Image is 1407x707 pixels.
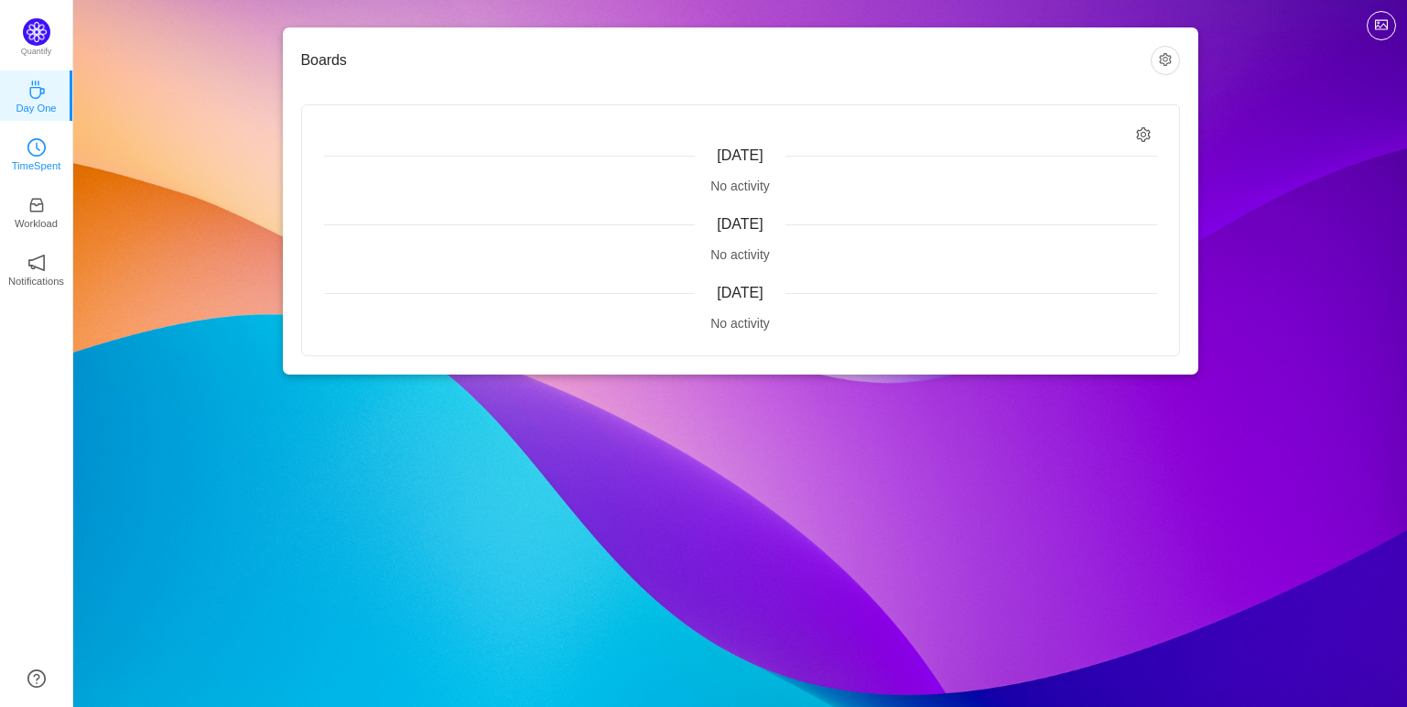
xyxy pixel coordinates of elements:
span: [DATE] [717,147,763,163]
h3: Boards [301,51,1151,70]
i: icon: coffee [27,81,46,99]
span: [DATE] [717,285,763,300]
a: icon: question-circle [27,669,46,688]
img: Quantify [23,18,50,46]
i: icon: notification [27,254,46,272]
i: icon: clock-circle [27,138,46,157]
a: icon: coffeeDay One [27,86,46,104]
a: icon: notificationNotifications [27,259,46,277]
p: Quantify [21,46,52,59]
i: icon: inbox [27,196,46,214]
div: No activity [324,245,1157,265]
p: Day One [16,100,56,116]
p: Workload [15,215,58,232]
button: icon: picture [1367,11,1396,40]
i: icon: setting [1136,127,1152,143]
div: No activity [324,177,1157,196]
a: icon: clock-circleTimeSpent [27,144,46,162]
button: icon: setting [1151,46,1180,75]
a: icon: inboxWorkload [27,201,46,220]
div: No activity [324,314,1157,333]
span: [DATE] [717,216,763,232]
p: TimeSpent [12,158,61,174]
p: Notifications [8,273,64,289]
